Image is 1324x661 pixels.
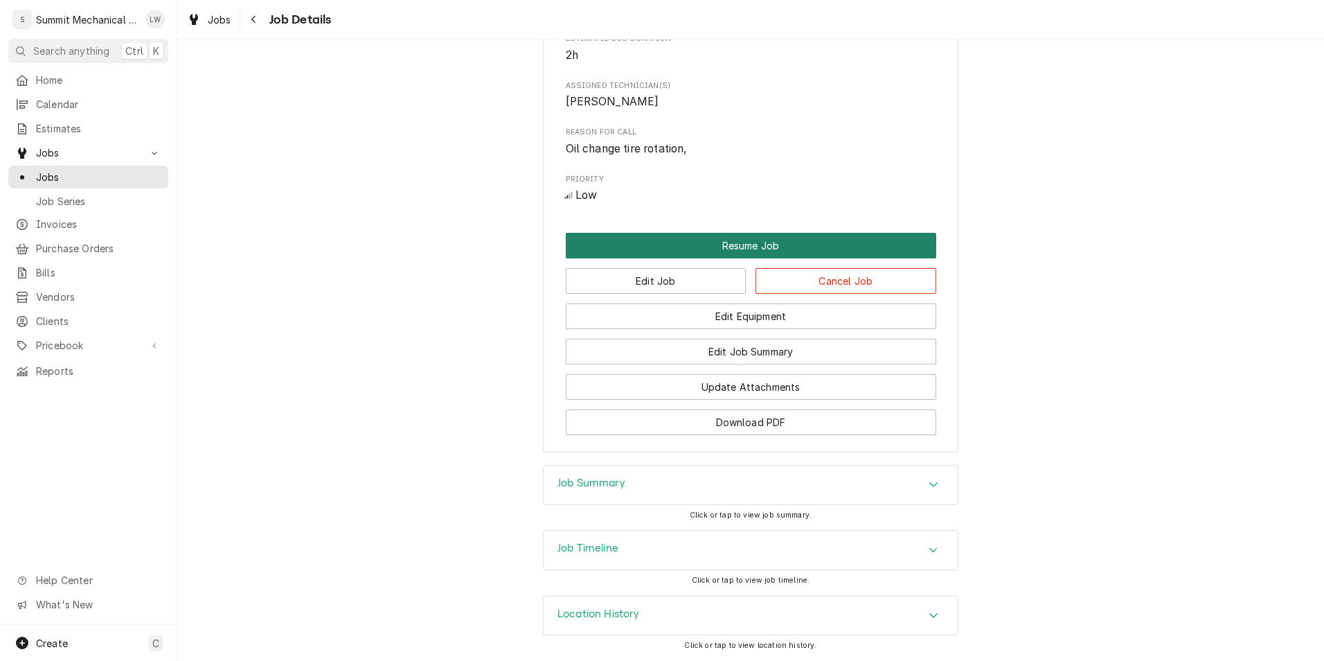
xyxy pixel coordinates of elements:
[36,170,161,184] span: Jobs
[8,117,168,140] a: Estimates
[36,217,161,231] span: Invoices
[8,285,168,308] a: Vendors
[36,364,161,378] span: Reports
[36,121,161,136] span: Estimates
[8,310,168,333] a: Clients
[265,10,332,29] span: Job Details
[557,542,618,555] h3: Job Timeline
[36,290,161,304] span: Vendors
[566,233,936,435] div: Button Group
[8,261,168,284] a: Bills
[145,10,165,29] div: LW
[566,187,936,204] span: Priority
[544,597,958,635] button: Accordion Details Expand Trigger
[557,477,625,490] h3: Job Summary
[566,80,936,91] span: Assigned Technician(s)
[8,593,168,616] a: Go to What's New
[566,400,936,435] div: Button Group Row
[8,69,168,91] a: Home
[152,636,159,651] span: C
[684,641,816,650] span: Click or tap to view location history.
[566,95,659,108] span: [PERSON_NAME]
[36,194,161,209] span: Job Series
[8,141,168,164] a: Go to Jobs
[690,511,812,520] span: Click or tap to view job summary.
[208,12,231,27] span: Jobs
[544,597,958,635] div: Accordion Header
[145,10,165,29] div: Landon Weeks's Avatar
[692,576,809,585] span: Click or tap to view job timeline.
[566,294,936,329] div: Button Group Row
[566,94,936,110] span: Assigned Technician(s)
[33,44,109,58] span: Search anything
[12,10,32,29] div: S
[36,338,141,353] span: Pricebook
[566,339,936,364] button: Edit Job Summary
[566,127,936,138] span: Reason For Call
[153,44,159,58] span: K
[36,97,161,112] span: Calendar
[8,360,168,382] a: Reports
[566,233,936,258] button: Resume Job
[566,187,936,204] div: Low
[566,303,936,329] button: Edit Equipment
[566,174,936,185] span: Priority
[8,39,168,63] button: Search anythingCtrlK
[8,237,168,260] a: Purchase Orders
[566,127,936,157] div: Reason For Call
[566,33,936,63] div: Estimated Job Duration
[566,233,936,258] div: Button Group Row
[36,314,161,328] span: Clients
[543,596,958,636] div: Location History
[566,329,936,364] div: Button Group Row
[8,213,168,236] a: Invoices
[544,466,958,504] div: Accordion Header
[544,531,958,570] div: Accordion Header
[566,49,578,62] span: 2h
[36,265,161,280] span: Bills
[8,334,168,357] a: Go to Pricebook
[181,8,237,31] a: Jobs
[566,374,936,400] button: Update Attachments
[566,141,936,157] span: Reason For Call
[8,93,168,116] a: Calendar
[36,241,161,256] span: Purchase Orders
[36,146,141,160] span: Jobs
[544,466,958,504] button: Accordion Details Expand Trigger
[755,268,936,294] button: Cancel Job
[36,12,138,27] div: Summit Mechanical Service LLC
[8,569,168,592] a: Go to Help Center
[36,573,160,588] span: Help Center
[566,409,936,435] button: Download PDF
[543,530,958,570] div: Job Timeline
[566,364,936,400] div: Button Group Row
[243,8,265,30] button: Navigate back
[566,142,688,155] span: Oil change tire rotation,
[566,80,936,110] div: Assigned Technician(s)
[544,531,958,570] button: Accordion Details Expand Trigger
[566,258,936,294] div: Button Group Row
[36,73,161,87] span: Home
[8,190,168,213] a: Job Series
[125,44,143,58] span: Ctrl
[566,268,746,294] button: Edit Job
[36,637,68,649] span: Create
[36,597,160,612] span: What's New
[566,47,936,64] span: Estimated Job Duration
[557,608,640,621] h3: Location History
[8,166,168,188] a: Jobs
[566,174,936,204] div: Priority
[543,465,958,505] div: Job Summary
